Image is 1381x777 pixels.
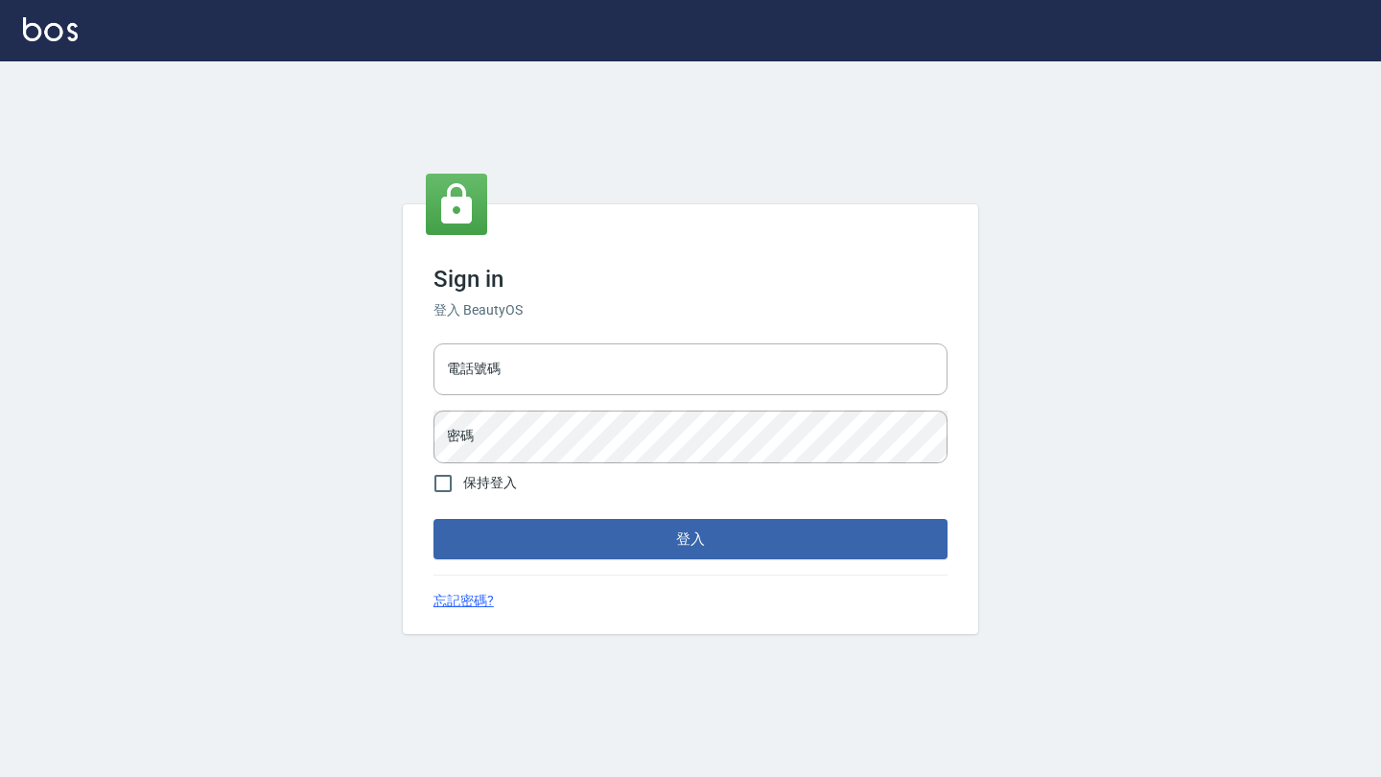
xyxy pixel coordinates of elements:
h3: Sign in [433,266,948,293]
span: 保持登入 [463,473,517,493]
a: 忘記密碼? [433,591,494,611]
button: 登入 [433,519,948,559]
h6: 登入 BeautyOS [433,300,948,320]
img: Logo [23,17,78,41]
